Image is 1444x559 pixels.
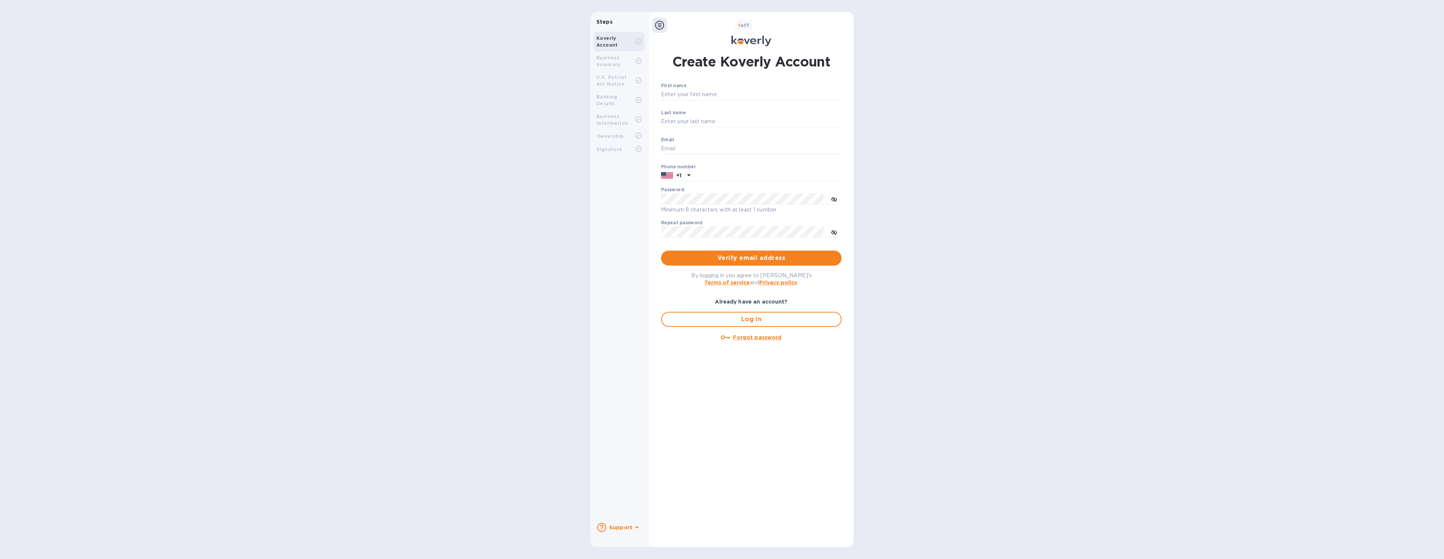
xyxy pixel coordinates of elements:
p: Minimum 8 characters with at least 1 number [661,205,842,214]
b: Business Information [596,113,628,126]
b: U.S. Patriot Act Notice [596,74,627,87]
span: Log in [668,315,835,324]
label: Email [661,137,674,142]
span: By logging in you agree to [PERSON_NAME]'s and . [691,272,812,286]
b: Support [609,524,633,530]
a: Privacy policy [759,279,797,286]
label: Repeat password [661,221,702,225]
label: Last name [661,110,686,115]
p: +1 [676,172,681,179]
label: First name [661,84,686,88]
span: Verify email address [667,254,836,263]
b: Banking Details [596,94,617,106]
label: Password [661,188,684,192]
button: toggle password visibility [827,191,842,206]
img: US [661,171,673,180]
button: Log in [661,312,842,327]
b: Koverly Account [596,35,618,48]
input: Enter your first name [661,89,842,100]
span: 1 [738,23,740,28]
input: Enter your last name [661,116,842,127]
b: Steps [596,19,613,25]
input: Email [661,143,842,154]
b: Already have an account? [715,299,787,305]
b: of 7 [738,23,749,28]
b: Ownership [596,133,624,139]
button: Verify email address [661,251,842,266]
button: toggle password visibility [827,224,842,239]
b: Signature [596,147,622,152]
h1: Create Koverly Account [672,52,831,71]
a: Terms of service [704,279,750,286]
label: Phone number [661,165,696,169]
u: Forgot password [733,334,781,340]
b: Business Summary [596,55,620,67]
